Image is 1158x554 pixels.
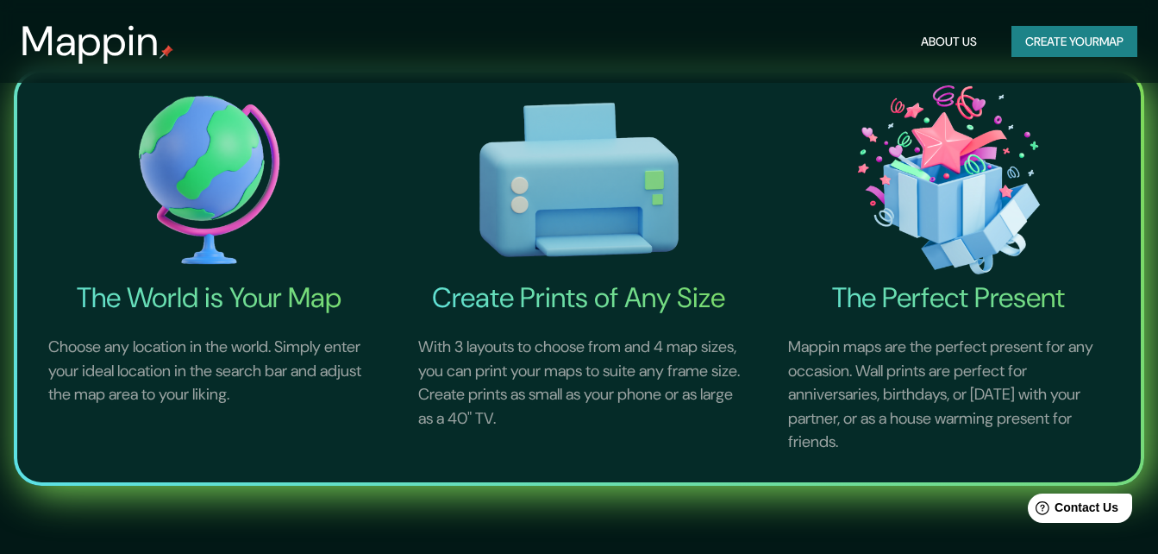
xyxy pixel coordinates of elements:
button: Create yourmap [1011,26,1137,58]
p: With 3 layouts to choose from and 4 map sizes, you can print your maps to suite any frame size. C... [397,315,761,451]
h4: The Perfect Present [767,280,1130,315]
h3: Mappin [21,17,160,66]
h4: The World is Your Map [28,280,391,315]
h4: Create Prints of Any Size [397,280,761,315]
p: Choose any location in the world. Simply enter your ideal location in the search bar and adjust t... [28,315,391,428]
img: The World is Your Map-icon [28,79,391,280]
img: mappin-pin [160,45,173,59]
button: About Us [914,26,984,58]
iframe: Help widget launcher [1005,487,1139,535]
img: The Perfect Present-icon [767,79,1130,280]
p: Mappin maps are the perfect present for any occasion. Wall prints are perfect for anniversaries, ... [767,315,1130,475]
img: Create Prints of Any Size-icon [397,79,761,280]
